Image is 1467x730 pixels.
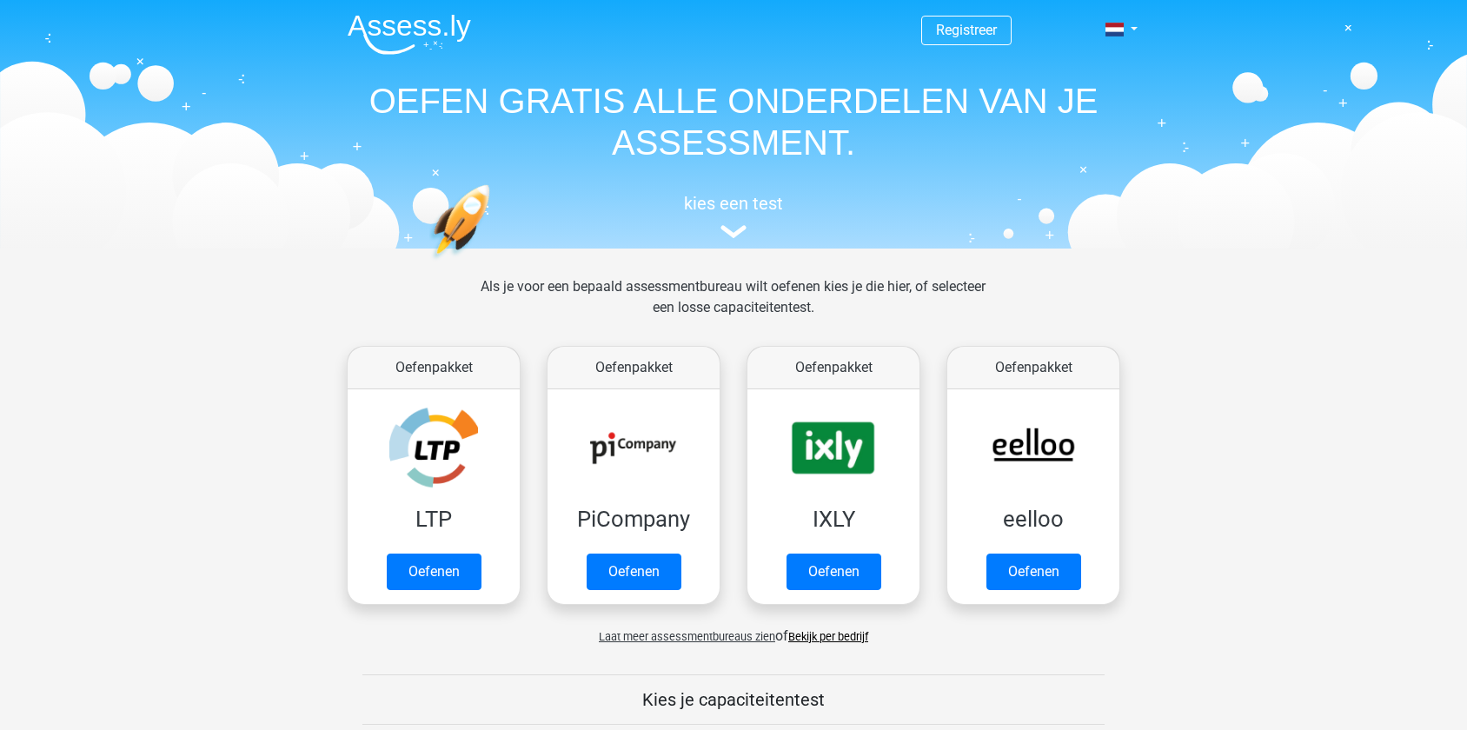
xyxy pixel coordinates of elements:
[599,630,775,643] span: Laat meer assessmentbureaus zien
[362,689,1105,710] h5: Kies je capaciteitentest
[429,184,557,342] img: oefenen
[467,276,999,339] div: Als je voor een bepaald assessmentbureau wilt oefenen kies je die hier, of selecteer een losse ca...
[986,554,1081,590] a: Oefenen
[387,554,481,590] a: Oefenen
[720,225,747,238] img: assessment
[334,193,1133,214] h5: kies een test
[587,554,681,590] a: Oefenen
[334,612,1133,647] div: of
[348,14,471,55] img: Assessly
[936,22,997,38] a: Registreer
[334,80,1133,163] h1: OEFEN GRATIS ALLE ONDERDELEN VAN JE ASSESSMENT.
[334,193,1133,239] a: kies een test
[787,554,881,590] a: Oefenen
[788,630,868,643] a: Bekijk per bedrijf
